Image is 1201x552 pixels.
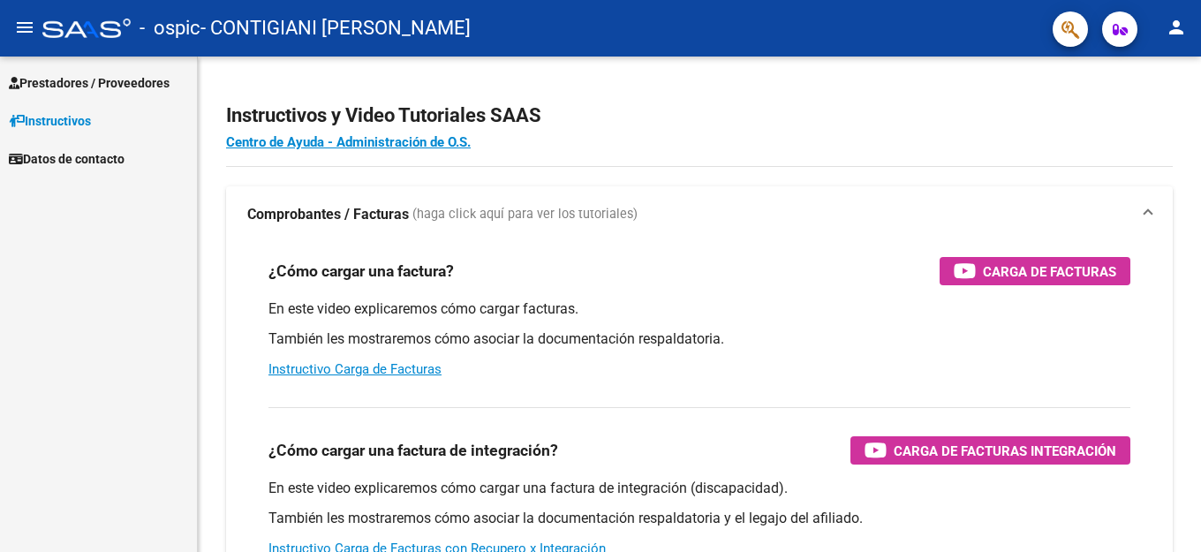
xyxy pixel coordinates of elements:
[9,111,91,131] span: Instructivos
[268,299,1130,319] p: En este video explicaremos cómo cargar facturas.
[200,9,471,48] span: - CONTIGIANI [PERSON_NAME]
[268,438,558,463] h3: ¿Cómo cargar una factura de integración?
[9,149,125,169] span: Datos de contacto
[9,73,170,93] span: Prestadores / Proveedores
[14,17,35,38] mat-icon: menu
[140,9,200,48] span: - ospic
[226,186,1173,243] mat-expansion-panel-header: Comprobantes / Facturas (haga click aquí para ver los tutoriales)
[940,257,1130,285] button: Carga de Facturas
[1166,17,1187,38] mat-icon: person
[268,361,442,377] a: Instructivo Carga de Facturas
[226,134,471,150] a: Centro de Ayuda - Administración de O.S.
[226,99,1173,132] h2: Instructivos y Video Tutoriales SAAS
[268,479,1130,498] p: En este video explicaremos cómo cargar una factura de integración (discapacidad).
[268,329,1130,349] p: También les mostraremos cómo asociar la documentación respaldatoria.
[850,436,1130,465] button: Carga de Facturas Integración
[983,261,1116,283] span: Carga de Facturas
[412,205,638,224] span: (haga click aquí para ver los tutoriales)
[268,509,1130,528] p: También les mostraremos cómo asociar la documentación respaldatoria y el legajo del afiliado.
[247,205,409,224] strong: Comprobantes / Facturas
[268,259,454,284] h3: ¿Cómo cargar una factura?
[1141,492,1183,534] iframe: Intercom live chat
[894,440,1116,462] span: Carga de Facturas Integración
